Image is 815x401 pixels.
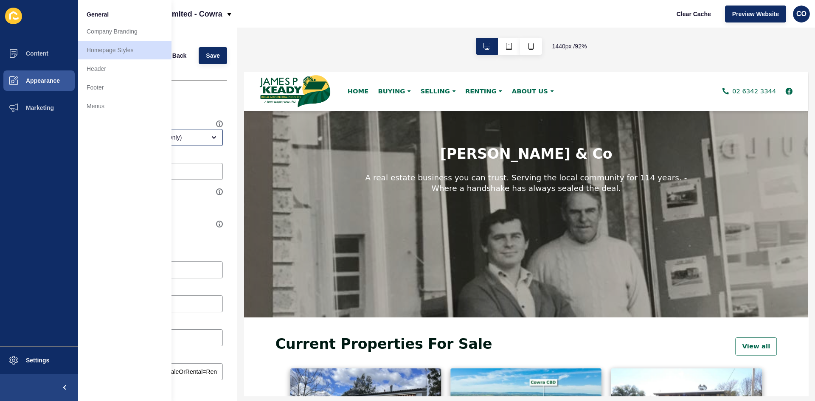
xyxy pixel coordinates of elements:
h2: Current Properties For Sale [34,287,269,304]
span: Back [172,51,186,60]
a: HOME [107,17,140,25]
div: SELLING [186,17,234,25]
a: Homepage Styles [78,41,171,59]
div: ABOUT US [285,17,335,25]
span: ABOUT US [290,17,329,25]
a: facebook [587,17,594,25]
span: CO [796,10,807,18]
a: Menus [78,97,171,115]
span: Clear Cache [677,10,711,18]
p: [PERSON_NAME] Pty. Limited - Cowra [83,3,222,25]
img: logo [17,4,93,39]
button: <Back [158,47,194,64]
span: 1440 px / 92 % [552,42,587,50]
span: Preview Website [732,10,779,18]
button: Clear Cache [669,6,718,22]
a: Header [78,59,171,78]
a: logo [17,2,93,40]
a: 02 6342 3344 [518,17,576,25]
span: Save [206,51,220,60]
span: 02 6342 3344 [529,16,576,26]
a: View all [532,288,577,308]
div: RENTING [234,17,285,25]
span: General [87,10,109,19]
span: SELLING [191,17,223,25]
span: BUYING [145,17,174,25]
h1: [PERSON_NAME] & Co [212,80,399,98]
button: Preview Website [725,6,786,22]
h2: A real estate business you can trust. Serving the local community for 114 years. - Where a handsh... [128,109,483,132]
div: BUYING [140,17,186,25]
button: Save [199,47,227,64]
a: Company Branding [78,22,171,41]
a: Footer [78,78,171,97]
span: RENTING [239,17,273,25]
